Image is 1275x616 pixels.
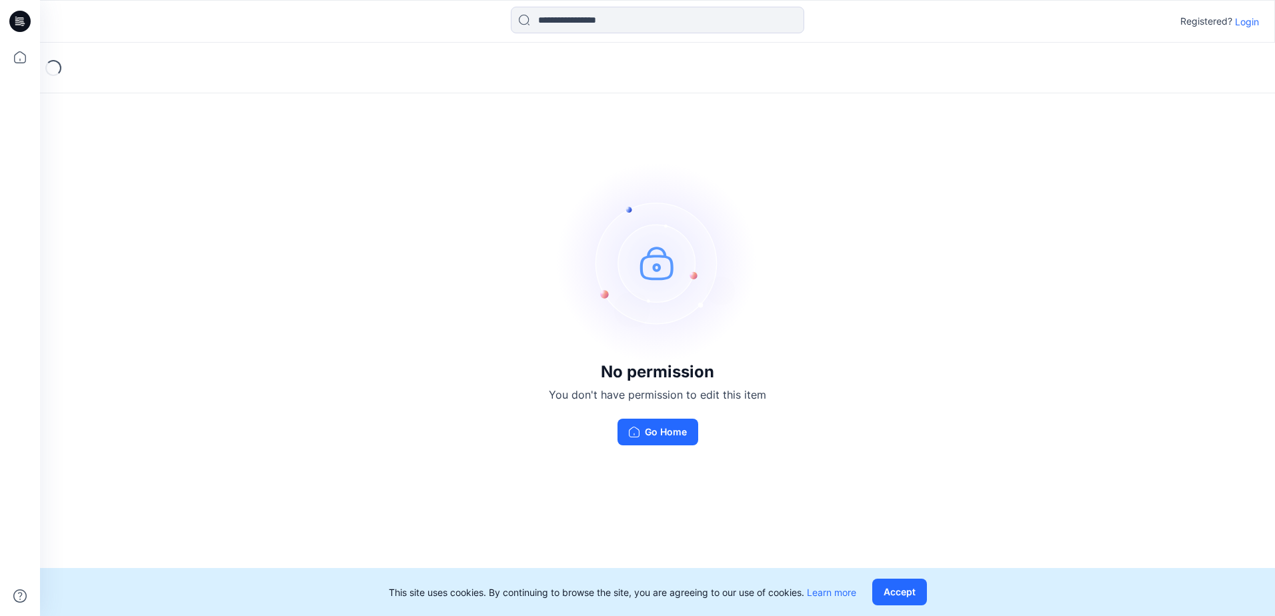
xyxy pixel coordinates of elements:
p: This site uses cookies. By continuing to browse the site, you are agreeing to our use of cookies. [389,585,856,599]
h3: No permission [549,363,766,381]
button: Go Home [617,419,698,445]
p: You don't have permission to edit this item [549,387,766,403]
button: Accept [872,579,927,605]
p: Registered? [1180,13,1232,29]
img: no-perm.svg [557,163,758,363]
a: Learn more [807,587,856,598]
p: Login [1235,15,1259,29]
